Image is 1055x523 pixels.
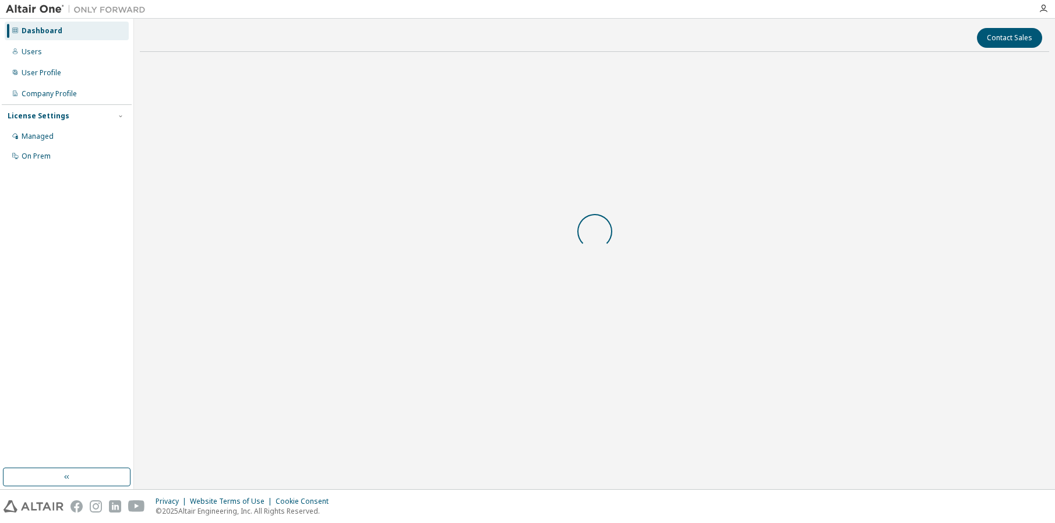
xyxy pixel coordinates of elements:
div: Company Profile [22,89,77,99]
div: Users [22,47,42,57]
img: instagram.svg [90,500,102,513]
img: facebook.svg [70,500,83,513]
p: © 2025 Altair Engineering, Inc. All Rights Reserved. [156,506,336,516]
div: Website Terms of Use [190,497,276,506]
div: User Profile [22,68,61,78]
div: Privacy [156,497,190,506]
button: Contact Sales [977,28,1042,48]
div: Dashboard [22,26,62,36]
div: Cookie Consent [276,497,336,506]
div: License Settings [8,111,69,121]
img: Altair One [6,3,151,15]
div: On Prem [22,152,51,161]
img: altair_logo.svg [3,500,63,513]
img: youtube.svg [128,500,145,513]
div: Managed [22,132,54,141]
img: linkedin.svg [109,500,121,513]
